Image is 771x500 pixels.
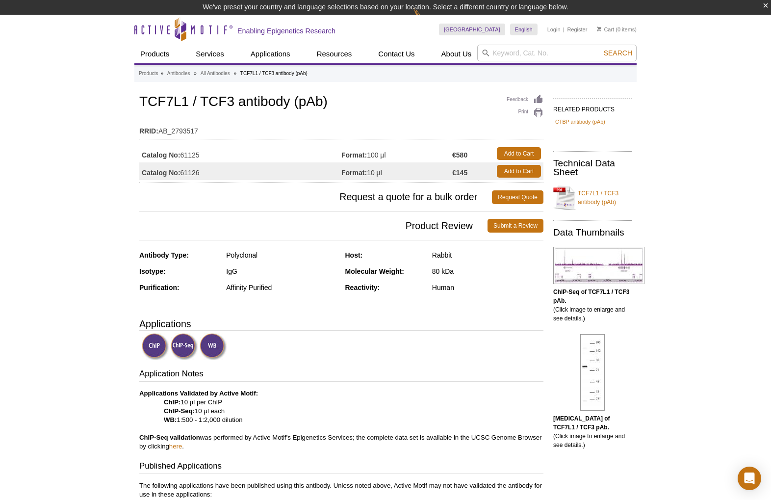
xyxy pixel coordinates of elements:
[139,389,543,451] p: 10 µl per ChIP 10 µl each 1:500 - 1:2,000 dilution was performed by Active Motif's Epigenetics Se...
[139,316,543,331] h3: Applications
[164,416,177,423] strong: WB:
[245,45,296,63] a: Applications
[345,267,404,275] strong: Molecular Weight:
[345,251,363,259] strong: Host:
[139,267,166,275] strong: Isotype:
[139,434,200,441] b: ChIP-Seq validation
[507,107,543,118] a: Print
[139,145,341,162] td: 61125
[139,94,543,111] h1: TCF7L1 / TCF3 antibody (pAb)
[432,251,543,260] div: Rabbit
[510,24,538,35] a: English
[553,228,632,237] h2: Data Thumbnails
[139,190,492,204] span: Request a quote for a bulk order
[597,26,601,31] img: Your Cart
[547,26,561,33] a: Login
[139,368,543,382] h3: Application Notes
[142,168,180,177] strong: Catalog No:
[341,162,452,180] td: 10 µl
[139,219,488,233] span: Product Review
[436,45,478,63] a: About Us
[477,45,637,61] input: Keyword, Cat. No.
[738,467,761,490] div: Open Intercom Messenger
[160,71,163,76] li: »
[142,151,180,159] strong: Catalog No:
[139,162,341,180] td: 61126
[553,98,632,116] h2: RELATED PRODUCTS
[341,168,367,177] strong: Format:
[553,414,632,449] p: (Click image to enlarge and see details.)
[164,398,180,406] strong: ChIP:
[580,334,605,411] img: TCF7L1 / TCF3 antibody (pAb) tested by Western blot.
[413,7,439,30] img: Change Here
[497,165,541,178] a: Add to Cart
[134,45,175,63] a: Products
[139,390,258,397] b: Applications Validated by Active Motif:
[553,183,632,212] a: TCF7L1 / TCF3 antibody (pAb)
[553,247,644,284] img: TCF7L1 / TCF3 antibody (pAb) tested by ChIP-Seq.
[341,151,367,159] strong: Format:
[372,45,420,63] a: Contact Us
[452,151,467,159] strong: €580
[139,69,158,78] a: Products
[139,121,543,136] td: AB_2793517
[563,24,565,35] li: |
[597,24,637,35] li: (0 items)
[567,26,587,33] a: Register
[167,69,190,78] a: Antibodies
[142,333,169,360] img: ChIP Validated
[190,45,230,63] a: Services
[601,49,635,57] button: Search
[439,24,505,35] a: [GEOGRAPHIC_DATA]
[488,219,543,233] a: Submit a Review
[194,71,197,76] li: »
[226,283,337,292] div: Affinity Purified
[553,159,632,177] h2: Technical Data Sheet
[169,443,182,450] a: here
[345,284,380,291] strong: Reactivity:
[237,26,335,35] h2: Enabling Epigenetics Research
[233,71,236,76] li: »
[139,251,189,259] strong: Antibody Type:
[553,288,632,323] p: (Click image to enlarge and see details.)
[139,127,158,135] strong: RRID:
[240,71,308,76] li: TCF7L1 / TCF3 antibody (pAb)
[200,333,227,360] img: Western Blot Validated
[139,460,543,474] h3: Published Applications
[432,267,543,276] div: 80 kDa
[171,333,198,360] img: ChIP-Seq Validated
[226,267,337,276] div: IgG
[164,407,195,415] strong: ChIP-Seq:
[201,69,230,78] a: All Antibodies
[341,145,452,162] td: 100 µl
[497,147,541,160] a: Add to Cart
[139,284,180,291] strong: Purification:
[492,190,543,204] a: Request Quote
[553,289,629,304] b: ChIP-Seq of TCF7L1 / TCF3 pAb.
[597,26,614,33] a: Cart
[604,49,632,57] span: Search
[452,168,467,177] strong: €145
[432,283,543,292] div: Human
[555,117,605,126] a: CTBP antibody (pAb)
[226,251,337,260] div: Polyclonal
[507,94,543,105] a: Feedback
[553,415,610,431] b: [MEDICAL_DATA] of TCF7L1 / TCF3 pAb.
[311,45,358,63] a: Resources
